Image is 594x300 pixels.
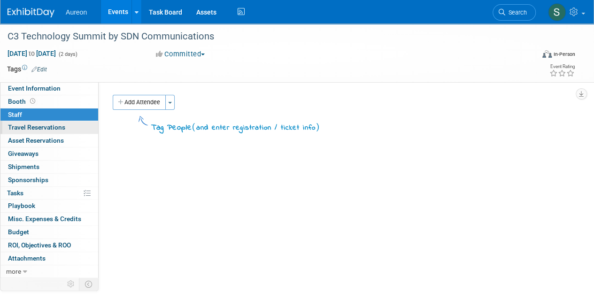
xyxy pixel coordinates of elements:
a: ROI, Objectives & ROO [0,239,98,252]
span: (2 days) [58,51,77,57]
td: Personalize Event Tab Strip [63,278,79,290]
a: Misc. Expenses & Credits [0,213,98,225]
a: Giveaways [0,147,98,160]
a: Event Information [0,82,98,95]
span: Budget [8,228,29,236]
span: Attachments [8,254,46,262]
span: Staff [8,111,22,118]
span: Event Information [8,85,61,92]
span: Asset Reservations [8,137,64,144]
div: In-Person [553,51,575,58]
a: Sponsorships [0,174,98,186]
a: Staff [0,108,98,121]
span: and enter registration / ticket info [196,123,316,133]
span: more [6,268,21,275]
button: Committed [153,49,208,59]
span: ( [192,122,196,131]
span: Shipments [8,163,39,170]
a: Search [493,4,536,21]
a: Playbook [0,200,98,212]
span: Sponsorships [8,176,48,184]
span: [DATE] [DATE] [7,49,56,58]
span: Tasks [7,189,23,197]
span: ROI, Objectives & ROO [8,241,71,249]
div: Event Format [492,49,575,63]
a: Shipments [0,161,98,173]
span: Search [505,9,527,16]
span: Booth [8,98,37,105]
a: Asset Reservations [0,134,98,147]
a: more [0,265,98,278]
span: Misc. Expenses & Credits [8,215,81,223]
button: Add Attendee [113,95,166,110]
span: Aureon [66,8,87,16]
a: Travel Reservations [0,121,98,134]
img: Sophia Millang [548,3,566,21]
span: Playbook [8,202,35,209]
a: Tasks [0,187,98,200]
img: Format-Inperson.png [542,50,552,58]
span: to [27,50,36,57]
td: Toggle Event Tabs [79,278,99,290]
span: Travel Reservations [8,123,65,131]
a: Budget [0,226,98,238]
td: Tags [7,64,47,74]
a: Booth [0,95,98,108]
a: Attachments [0,252,98,265]
a: Edit [31,66,47,73]
span: Giveaways [8,150,39,157]
span: Booth not reserved yet [28,98,37,105]
div: Event Rating [549,64,575,69]
img: ExhibitDay [8,8,54,17]
div: Tag People [151,121,320,134]
div: C3 Technology Summit by SDN Communications [4,28,527,45]
span: ) [316,122,320,131]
